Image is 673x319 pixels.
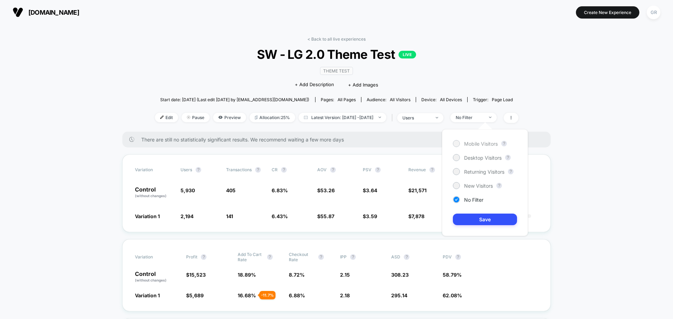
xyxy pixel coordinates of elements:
button: ? [501,141,507,146]
div: Audience: [367,97,410,102]
span: 295.14 [391,292,407,298]
span: 53.26 [320,187,335,193]
span: + Add Description [295,81,334,88]
span: Revenue [408,167,426,172]
p: Control [135,271,179,283]
span: PSV [363,167,372,172]
span: Returning Visitors [464,169,504,175]
span: Start date: [DATE] (Last edit [DATE] by [EMAIL_ADDRESS][DOMAIN_NAME]) [160,97,309,102]
span: + Add Images [348,82,378,88]
span: $ [363,187,377,193]
span: Theme Test [320,67,353,75]
div: users [402,115,430,120]
span: (without changes) [135,278,166,282]
span: 3.59 [366,213,377,219]
span: Desktop Visitors [464,155,502,161]
span: Preview [213,113,246,122]
span: Page Load [492,97,513,102]
img: end [187,116,190,119]
span: $ [408,213,424,219]
button: ? [318,254,324,260]
span: SW - LG 2.0 Theme Test [173,47,500,62]
img: calendar [304,116,308,119]
p: Control [135,187,174,199]
span: $ [186,272,206,278]
button: ? [404,254,409,260]
span: $ [317,213,334,219]
button: ? [496,183,502,188]
button: GR [645,5,662,20]
button: ? [196,167,201,173]
span: 55.87 [320,213,334,219]
span: 308.23 [391,272,409,278]
span: New Visitors [464,183,493,189]
span: 7,878 [412,213,424,219]
img: rebalance [255,116,258,119]
span: 5,930 [181,187,195,193]
div: - 11.7 % [259,291,276,299]
button: ? [505,155,511,160]
img: end [489,117,491,118]
span: Profit [186,254,197,259]
span: 2.15 [340,272,350,278]
span: ASD [391,254,400,259]
span: 6.83 % [272,187,288,193]
span: $ [317,187,335,193]
span: AOV [317,167,327,172]
span: 6.43 % [272,213,288,219]
span: There are still no statistically significant results. We recommend waiting a few more days [141,137,537,143]
span: Variation [135,167,174,173]
span: Variation [135,252,174,262]
p: LIVE [399,51,416,58]
span: 6.88 % [289,292,305,298]
button: ? [429,167,435,173]
span: Add To Cart Rate [238,252,264,262]
span: 15,523 [189,272,206,278]
span: $ [408,187,427,193]
button: Save [453,214,517,225]
span: Device: [416,97,467,102]
span: $ [363,213,377,219]
button: ? [281,167,287,173]
div: Pages: [321,97,356,102]
a: < Back to all live experiences [307,36,366,42]
button: ? [350,254,356,260]
span: | [390,113,397,123]
button: ? [375,167,381,173]
button: ? [255,167,261,173]
span: 405 [226,187,236,193]
span: (without changes) [135,194,166,198]
button: ? [267,254,273,260]
div: Trigger: [473,97,513,102]
span: 2,194 [181,213,193,219]
span: 18.89 % [238,272,256,278]
img: Visually logo [13,7,23,18]
span: 16.68 % [238,292,256,298]
span: 3.64 [366,187,377,193]
span: PDV [443,254,452,259]
img: end [436,117,438,118]
div: No Filter [456,115,484,120]
button: ? [201,254,206,260]
span: Pause [182,113,210,122]
span: all pages [338,97,356,102]
span: Variation 1 [135,213,160,219]
span: 21,571 [412,187,427,193]
button: Create New Experience [576,6,639,19]
img: end [379,117,381,118]
button: ? [330,167,336,173]
img: edit [160,116,164,119]
span: Transactions [226,167,252,172]
span: Edit [155,113,178,122]
span: 58.79 % [443,272,462,278]
span: 2.18 [340,292,350,298]
span: users [181,167,192,172]
span: [DOMAIN_NAME] [28,9,79,16]
span: 5,689 [189,292,204,298]
span: CR [272,167,278,172]
span: All Visitors [390,97,410,102]
span: Allocation: 25% [250,113,295,122]
span: 141 [226,213,233,219]
span: $ [186,292,204,298]
button: ? [455,254,461,260]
